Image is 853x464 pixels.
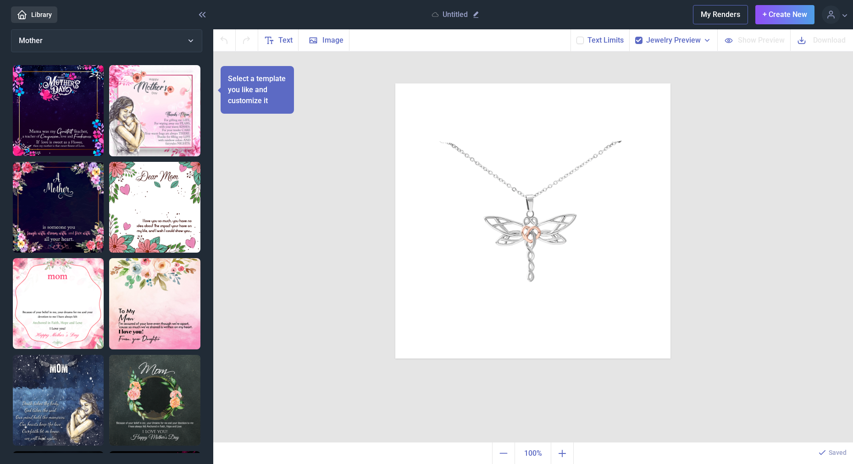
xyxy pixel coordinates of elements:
[109,258,200,349] img: Mom - I'm assured of your love
[755,5,814,24] button: + Create New
[109,65,200,156] img: Thanks mom, for gifting me life
[517,444,549,463] span: 100%
[829,448,847,457] p: Saved
[228,73,287,106] p: Select a template you like and customize it
[515,442,551,464] button: Actual size
[443,10,468,19] p: Untitled
[13,355,104,446] img: We will meet again
[492,442,515,464] button: Zoom out
[19,36,43,45] span: Mother
[646,35,712,46] button: Jewelry Preview
[551,442,574,464] button: Zoom in
[813,35,846,45] span: Download
[236,29,258,51] button: Redo
[790,29,853,51] button: Download
[646,35,701,46] span: Jewelry Preview
[278,35,293,46] span: Text
[109,355,200,446] img: Mothers Day
[109,162,200,253] img: Dear Mom I love you so much
[717,29,790,51] button: Show Preview
[13,258,104,349] img: Message Card Mother day
[587,35,624,46] button: Text Limits
[213,29,236,51] button: Undo
[299,29,349,51] button: Image
[13,162,104,253] img: Mother is someone you laugh with
[13,65,104,156] img: Mama was my greatest teacher
[693,5,748,24] button: My Renders
[738,35,785,45] span: Show Preview
[258,29,299,51] button: Text
[11,6,57,23] a: Library
[11,29,202,52] button: Mother
[322,35,343,46] span: Image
